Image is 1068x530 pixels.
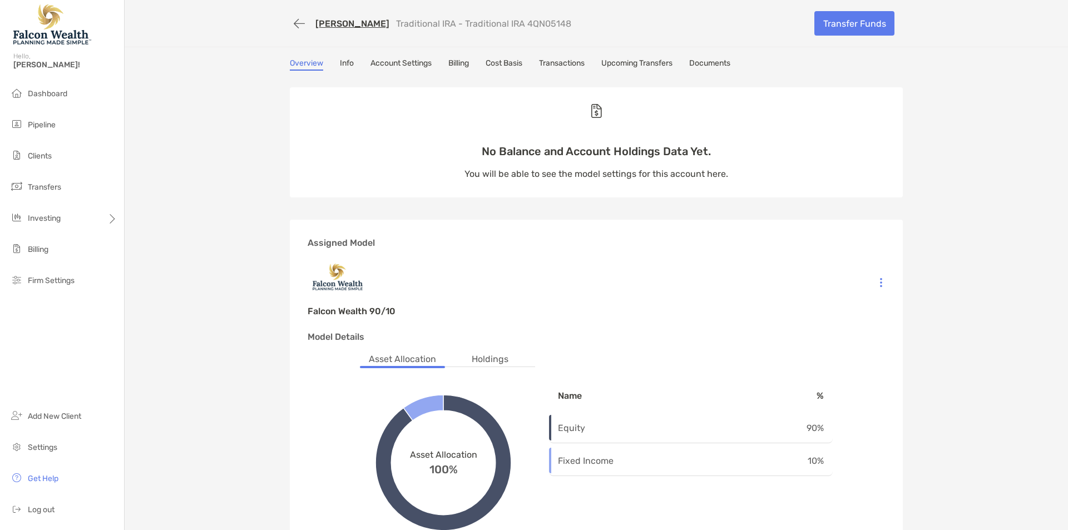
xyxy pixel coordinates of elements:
[308,306,395,316] h3: Falcon Wealth 90/10
[10,273,23,286] img: firm-settings icon
[770,454,824,468] p: 10 %
[410,449,477,460] span: Asset Allocation
[10,86,23,100] img: dashboard icon
[28,505,55,514] span: Log out
[28,474,58,483] span: Get Help
[10,502,23,516] img: logout icon
[28,245,48,254] span: Billing
[486,58,522,71] a: Cost Basis
[340,58,354,71] a: Info
[28,151,52,161] span: Clients
[28,182,61,192] span: Transfers
[10,440,23,453] img: settings icon
[770,421,824,435] p: 90 %
[770,389,824,403] p: %
[13,60,117,70] span: [PERSON_NAME]!
[463,353,517,366] li: Holdings
[464,167,728,181] p: You will be able to see the model settings for this account here.
[558,454,664,468] p: Fixed Income
[28,120,56,130] span: Pipeline
[10,471,23,484] img: get-help icon
[13,4,91,44] img: Falcon Wealth Planning Logo
[370,58,432,71] a: Account Settings
[10,148,23,162] img: clients icon
[10,409,23,422] img: add_new_client icon
[10,117,23,131] img: pipeline icon
[315,18,389,29] a: [PERSON_NAME]
[429,460,458,476] span: 100%
[558,389,664,403] p: Name
[10,180,23,193] img: transfers icon
[308,330,885,344] p: Model Details
[539,58,585,71] a: Transactions
[814,11,894,36] a: Transfer Funds
[360,353,445,366] li: Asset Allocation
[28,214,61,223] span: Investing
[308,237,885,248] h3: Assigned Model
[464,145,728,158] p: No Balance and Account Holdings Data Yet.
[28,89,67,98] span: Dashboard
[448,58,469,71] a: Billing
[689,58,730,71] a: Documents
[10,211,23,224] img: investing icon
[601,58,673,71] a: Upcoming Transfers
[396,18,571,29] p: Traditional IRA - Traditional IRA 4QN05148
[880,278,882,288] img: Icon List Menu
[28,412,81,421] span: Add New Client
[28,443,57,452] span: Settings
[290,58,323,71] a: Overview
[308,257,885,297] img: Company image
[558,421,664,435] p: Equity
[28,276,75,285] span: Firm Settings
[10,242,23,255] img: billing icon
